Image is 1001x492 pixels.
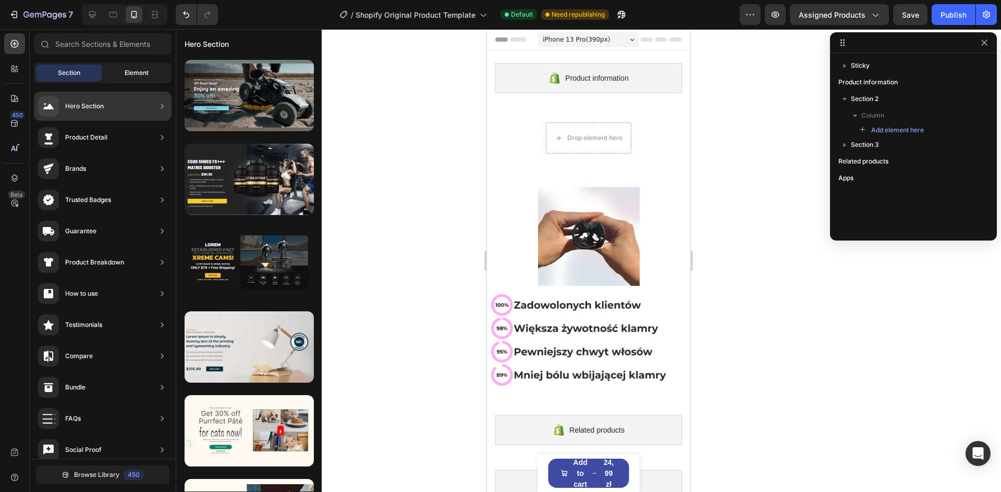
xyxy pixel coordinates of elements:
[838,173,853,183] span: Apps
[871,125,924,135] span: Add element here
[487,29,690,492] iframe: Design area
[65,320,102,330] div: Testimonials
[552,10,605,19] span: Need republishing
[4,4,78,25] button: 7
[65,101,104,111] div: Hero Section
[8,191,25,199] div: Beta
[34,33,172,54] input: Search Sections & Elements
[65,445,102,455] div: Social Proof
[10,111,25,119] div: 450
[36,465,169,484] button: Browse Library450
[851,94,878,104] span: Section 2
[511,10,533,19] span: Default
[125,68,149,78] span: Element
[65,257,124,268] div: Product Breakdown
[851,140,879,150] span: Section 3
[65,413,81,424] div: FAQs
[176,4,218,25] div: Undo/Redo
[74,470,119,480] span: Browse Library
[65,288,98,299] div: How to use
[851,60,870,71] span: Sticky
[799,9,865,20] span: Assigned Products
[966,441,991,466] div: Open Intercom Messenger
[855,124,929,136] button: Add element here
[932,4,975,25] button: Publish
[838,77,898,87] span: Product information
[893,4,927,25] button: Save
[65,226,96,236] div: Guarantee
[351,9,353,20] span: /
[838,156,888,167] span: Related products
[124,470,144,480] div: 450
[902,10,919,19] span: Save
[65,382,86,393] div: Bundle
[941,9,967,20] div: Publish
[790,4,889,25] button: Assigned Products
[356,9,475,20] span: Shopify Original Product Template
[58,68,80,78] span: Section
[65,163,86,174] div: Brands
[68,8,73,21] p: 7
[65,351,93,361] div: Compare
[65,132,107,143] div: Product Detail
[65,195,111,205] div: Trusted Badges
[861,110,884,121] span: Column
